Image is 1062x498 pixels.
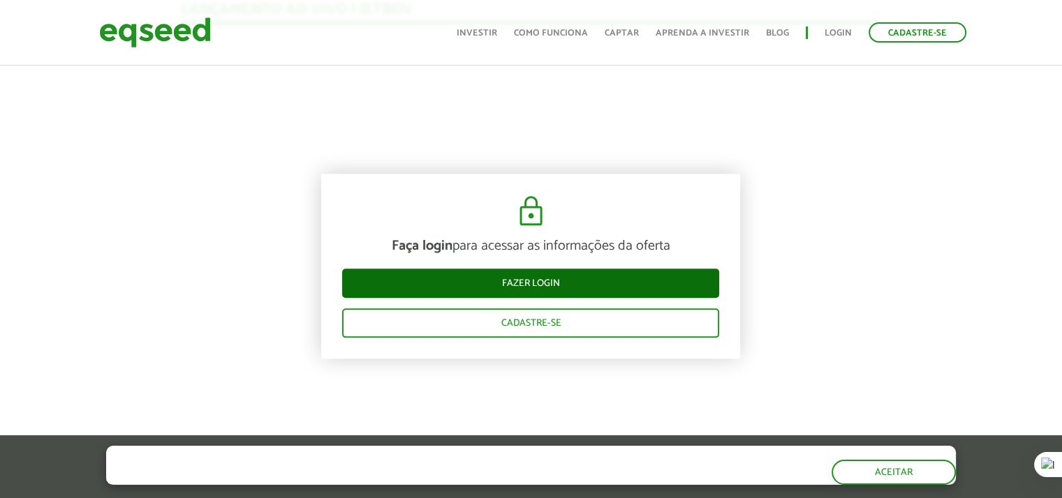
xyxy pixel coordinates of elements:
a: Cadastre-se [342,309,719,338]
a: Captar [605,29,639,38]
a: Como funciona [514,29,588,38]
a: política de privacidade e de cookies [290,472,452,484]
a: Investir [457,29,497,38]
a: Blog [766,29,789,38]
p: Ao clicar em "aceitar", você aceita nossa . [106,471,612,484]
a: Cadastre-se [869,22,966,43]
strong: Faça login [392,235,452,258]
img: cadeado.svg [514,195,548,229]
p: para acessar as informações da oferta [342,239,719,255]
a: Aprenda a investir [656,29,749,38]
img: EqSeed [99,14,211,51]
a: Login [825,29,852,38]
h5: O site da EqSeed utiliza cookies para melhorar sua navegação. [106,446,612,467]
button: Aceitar [832,460,956,485]
a: Fazer login [342,269,719,299]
